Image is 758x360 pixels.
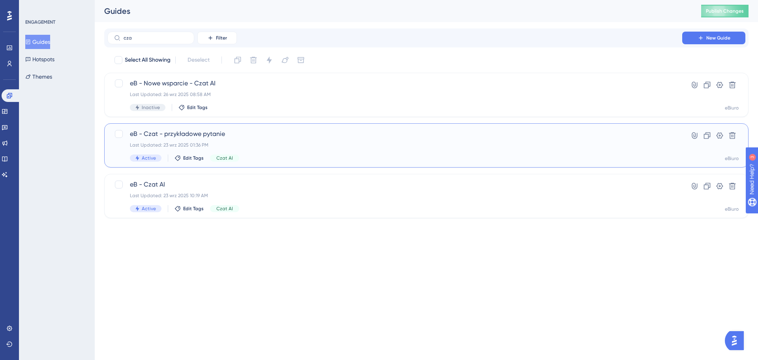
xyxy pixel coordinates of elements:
span: Select All Showing [125,55,171,65]
button: Deselect [180,53,217,67]
button: Publish Changes [701,5,749,17]
span: Edit Tags [183,155,204,161]
button: Filter [197,32,237,44]
span: Deselect [188,55,210,65]
span: Czat AI [216,205,233,212]
div: Guides [104,6,681,17]
span: eB - Czat AI [130,180,660,189]
div: Last Updated: 26 wrz 2025 08:58 AM [130,91,660,98]
input: Search [124,35,188,41]
div: eBiuro [725,206,739,212]
span: Edit Tags [183,205,204,212]
button: Edit Tags [174,205,204,212]
span: Need Help? [19,2,49,11]
div: eBiuro [725,155,739,162]
span: eB - Czat - przykładowe pytanie [130,129,660,139]
button: Themes [25,70,52,84]
span: Inactive [142,104,160,111]
span: New Guide [706,35,730,41]
span: Active [142,205,156,212]
span: Filter [216,35,227,41]
div: ENGAGEMENT [25,19,55,25]
button: Edit Tags [178,104,208,111]
button: Edit Tags [174,155,204,161]
div: 3 [55,4,57,10]
button: Hotspots [25,52,54,66]
div: Last Updated: 23 wrz 2025 10:19 AM [130,192,660,199]
button: Guides [25,35,50,49]
button: New Guide [682,32,745,44]
div: Last Updated: 23 wrz 2025 01:36 PM [130,142,660,148]
span: eB - Nowe wsparcie - Czat AI [130,79,660,88]
span: Czat AI [216,155,233,161]
span: Edit Tags [187,104,208,111]
span: Publish Changes [706,8,744,14]
div: eBiuro [725,105,739,111]
iframe: UserGuiding AI Assistant Launcher [725,329,749,352]
span: Active [142,155,156,161]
